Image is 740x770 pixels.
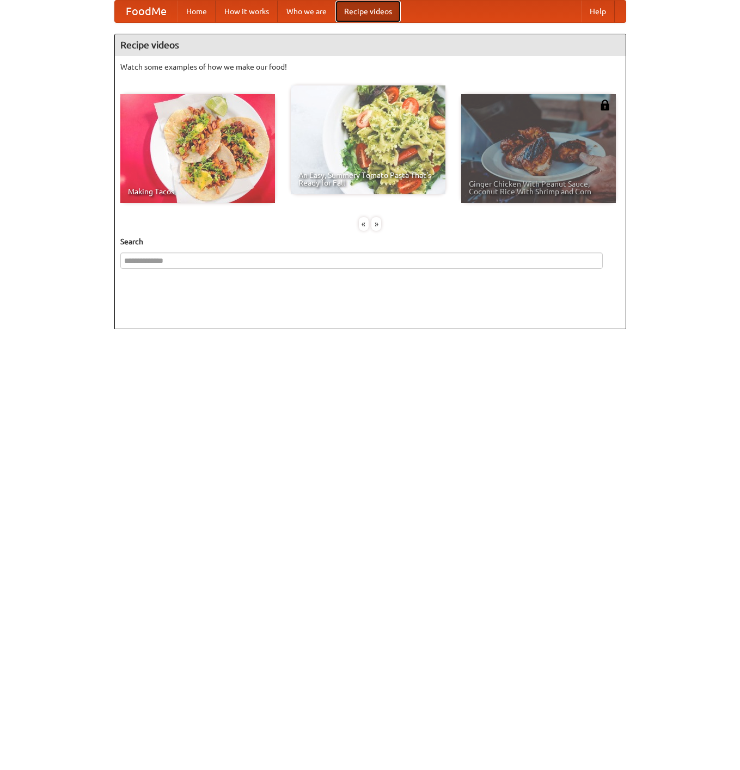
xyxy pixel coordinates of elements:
a: Making Tacos [120,94,275,203]
div: « [359,217,369,231]
img: 483408.png [600,100,610,110]
a: Who we are [278,1,335,22]
a: Recipe videos [335,1,401,22]
a: FoodMe [115,1,178,22]
p: Watch some examples of how we make our food! [120,61,620,72]
span: Making Tacos [128,188,267,195]
h4: Recipe videos [115,34,626,56]
a: An Easy, Summery Tomato Pasta That's Ready for Fall [291,85,445,194]
a: Home [178,1,216,22]
a: How it works [216,1,278,22]
span: An Easy, Summery Tomato Pasta That's Ready for Fall [298,171,438,187]
h5: Search [120,236,620,247]
div: » [371,217,381,231]
a: Help [581,1,615,22]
